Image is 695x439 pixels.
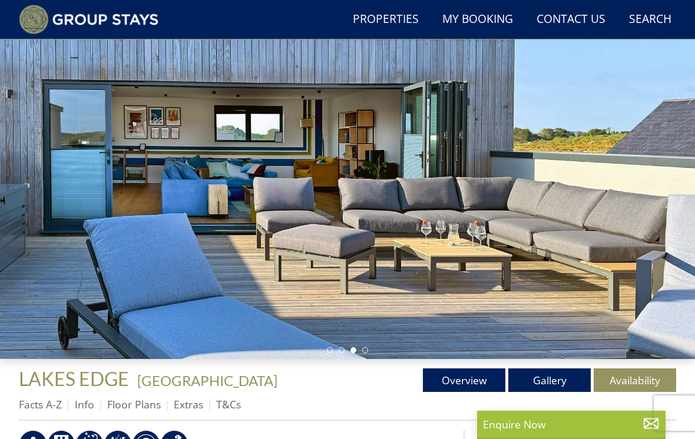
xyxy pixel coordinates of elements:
[348,6,423,33] a: Properties
[594,368,676,392] a: Availability
[19,397,62,411] a: Facts A-Z
[19,367,133,390] a: LAKES EDGE
[438,6,518,33] a: My Booking
[19,367,129,390] span: LAKES EDGE
[137,372,277,389] a: [GEOGRAPHIC_DATA]
[19,5,158,34] img: Group Stays
[75,397,94,411] a: Info
[532,6,610,33] a: Contact Us
[423,368,505,392] a: Overview
[133,372,277,389] span: -
[483,417,660,432] p: Enquire Now
[174,397,203,411] a: Extras
[107,397,161,411] a: Floor Plans
[508,368,591,392] a: Gallery
[216,397,241,411] a: T&Cs
[624,6,676,33] a: Search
